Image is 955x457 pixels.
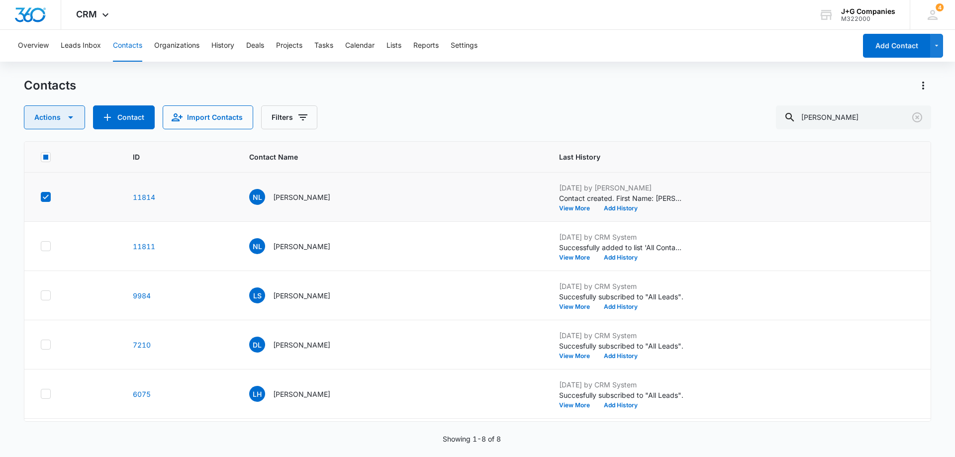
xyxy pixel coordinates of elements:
[76,9,97,19] span: CRM
[93,105,155,129] button: Add Contact
[559,304,597,310] button: View More
[559,242,683,253] p: Successfully added to list 'All Contacts'.
[273,340,330,350] p: [PERSON_NAME]
[133,193,155,201] a: Navigate to contact details page for Neil Lindsey
[249,189,265,205] span: NL
[133,152,211,162] span: ID
[559,255,597,261] button: View More
[776,105,931,129] input: Search Contacts
[909,109,925,125] button: Clear
[314,30,333,62] button: Tasks
[915,78,931,93] button: Actions
[559,402,597,408] button: View More
[133,341,151,349] a: Navigate to contact details page for Darwin Lindsey
[249,337,348,353] div: Contact Name - Darwin Lindsey - Select to Edit Field
[559,390,683,400] p: Succesfully subscribed to "All Leads".
[559,353,597,359] button: View More
[249,287,265,303] span: LS
[841,15,895,22] div: account id
[559,330,683,341] p: [DATE] by CRM System
[249,386,348,402] div: Contact Name - Lindsey Hahn - Select to Edit Field
[113,30,142,62] button: Contacts
[597,353,645,359] button: Add History
[559,379,683,390] p: [DATE] by CRM System
[597,402,645,408] button: Add History
[246,30,264,62] button: Deals
[61,30,101,62] button: Leads Inbox
[154,30,199,62] button: Organizations
[249,238,348,254] div: Contact Name - Neil Lindsey - Select to Edit Field
[559,291,683,302] p: Succesfully subscribed to "All Leads".
[133,242,155,251] a: Navigate to contact details page for Neil Lindsey
[841,7,895,15] div: account name
[249,337,265,353] span: DL
[18,30,49,62] button: Overview
[597,304,645,310] button: Add History
[249,189,348,205] div: Contact Name - Neil Lindsey - Select to Edit Field
[597,255,645,261] button: Add History
[863,34,930,58] button: Add Contact
[559,205,597,211] button: View More
[211,30,234,62] button: History
[559,183,683,193] p: [DATE] by [PERSON_NAME]
[24,78,76,93] h1: Contacts
[413,30,439,62] button: Reports
[451,30,477,62] button: Settings
[386,30,401,62] button: Lists
[559,193,683,203] p: Contact created. First Name: [PERSON_NAME] Last Name: [PERSON_NAME] Phone: [PHONE_NUMBER] Email: ...
[936,3,944,11] div: notifications count
[559,232,683,242] p: [DATE] by CRM System
[273,290,330,301] p: [PERSON_NAME]
[276,30,302,62] button: Projects
[249,287,348,303] div: Contact Name - Lindsey Seibert - Select to Edit Field
[936,3,944,11] span: 4
[559,281,683,291] p: [DATE] by CRM System
[273,389,330,399] p: [PERSON_NAME]
[24,105,85,129] button: Actions
[249,386,265,402] span: LH
[443,434,501,444] p: Showing 1-8 of 8
[133,390,151,398] a: Navigate to contact details page for Lindsey Hahn
[273,192,330,202] p: [PERSON_NAME]
[249,152,520,162] span: Contact Name
[345,30,375,62] button: Calendar
[249,238,265,254] span: NL
[163,105,253,129] button: Import Contacts
[133,291,151,300] a: Navigate to contact details page for Lindsey Seibert
[597,205,645,211] button: Add History
[559,341,683,351] p: Succesfully subscribed to "All Leads".
[559,152,900,162] span: Last History
[261,105,317,129] button: Filters
[273,241,330,252] p: [PERSON_NAME]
